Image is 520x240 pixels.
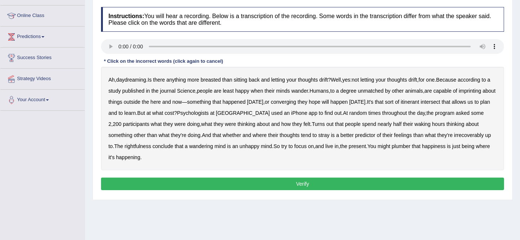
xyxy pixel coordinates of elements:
[123,121,150,127] b: participants
[458,77,480,83] b: according
[412,143,420,149] b: that
[114,143,123,149] b: The
[422,143,446,149] b: happiness
[281,143,287,149] b: try
[175,143,183,149] b: that
[415,121,431,127] b: waking
[271,99,296,105] b: converging
[116,77,146,83] b: daydreaming
[160,88,175,94] b: journal
[187,121,200,127] b: doing
[401,99,419,105] b: itinerant
[292,121,302,127] b: they
[298,99,307,105] b: they
[223,132,241,138] b: whether
[466,121,479,127] b: about
[376,77,386,83] b: your
[335,143,339,149] b: in
[152,143,173,149] b: conclude
[467,99,473,105] b: us
[352,77,359,83] b: not
[447,143,451,149] b: is
[185,143,188,149] b: a
[271,77,285,83] b: letting
[303,121,311,127] b: felt
[419,77,425,83] b: for
[393,121,402,127] b: half
[212,99,221,105] b: that
[485,132,491,138] b: up
[325,110,333,116] b: find
[249,77,260,83] b: back
[0,48,85,66] a: Success Stories
[274,143,280,149] b: So
[312,121,325,127] b: Turns
[257,121,270,127] b: about
[340,132,354,138] b: better
[265,88,275,94] b: their
[291,110,308,116] b: iPhone
[222,99,245,105] b: happened
[349,110,367,116] b: random
[0,27,85,45] a: Predictions
[113,121,121,127] b: 200
[403,121,413,127] b: their
[187,77,199,83] b: more
[142,99,149,105] b: the
[483,88,496,94] b: about
[459,88,482,94] b: imprinting
[417,110,425,116] b: day
[108,154,115,160] b: it's
[358,88,383,94] b: unmatched
[319,77,328,83] b: drift
[421,99,440,105] b: intersect
[265,99,269,105] b: or
[251,88,263,94] b: when
[101,58,226,65] div: * Click on the incorrect words (click again to cancel)
[261,143,272,149] b: mind
[271,121,280,127] b: and
[162,99,171,105] b: and
[172,99,182,105] b: now
[101,7,504,32] h4: You will hear a recording. Below is a transcription of the recording. Some words in the transcrip...
[223,88,234,94] b: least
[315,143,324,149] b: and
[349,99,366,105] b: [DATE]
[116,154,140,160] b: happening
[187,99,211,105] b: something
[0,90,85,108] a: Your Account
[298,77,318,83] b: thoughts
[108,132,132,138] b: something
[239,143,259,149] b: unhappy
[108,88,121,94] b: study
[289,143,293,149] b: to
[242,132,251,138] b: and
[247,99,263,105] b: [DATE]
[163,121,173,127] b: they
[210,110,215,116] b: at
[326,121,333,127] b: out
[425,132,436,138] b: what
[216,110,270,116] b: [GEOGRAPHIC_DATA]
[362,121,376,127] b: spend
[392,88,404,94] b: other
[432,121,445,127] b: hours
[177,88,195,94] b: Science
[378,143,390,149] b: might
[214,121,223,127] b: they
[118,110,123,116] b: to
[124,110,136,116] b: learn
[385,99,393,105] b: sort
[454,132,484,138] b: irrecoverably
[453,88,457,94] b: of
[360,77,374,83] b: letting
[284,110,290,116] b: an
[413,132,423,138] b: than
[426,77,435,83] b: one
[158,132,170,138] b: what
[146,88,150,94] b: in
[309,99,321,105] b: hope
[435,110,454,116] b: program
[375,99,383,105] b: that
[122,88,144,94] b: published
